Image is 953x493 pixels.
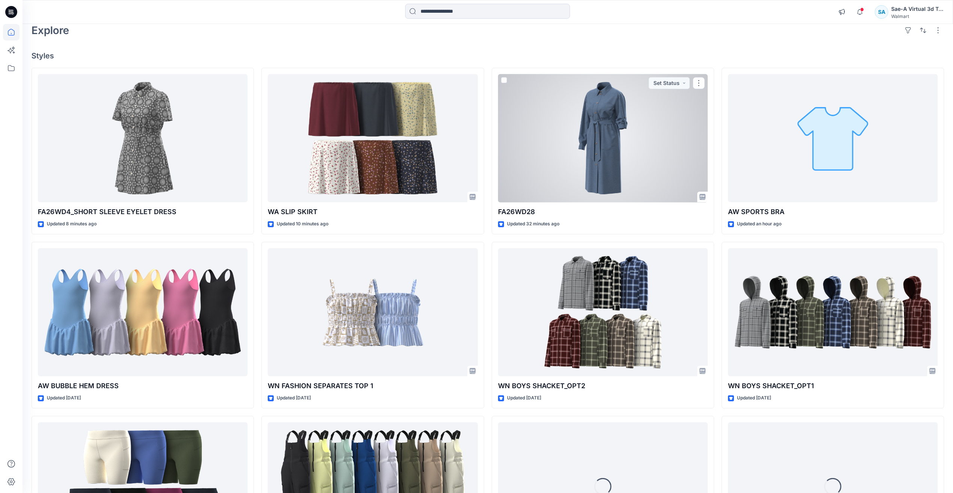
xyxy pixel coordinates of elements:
p: Updated 8 minutes ago [47,220,97,228]
p: WN FASHION SEPARATES TOP 1 [268,381,477,391]
p: WA SLIP SKIRT [268,207,477,217]
p: WN BOYS SHACKET_OPT1 [728,381,938,391]
p: FA26WD4_SHORT SLEEVE EYELET DRESS [38,207,248,217]
h2: Explore [31,24,69,36]
p: FA26WD28 [498,207,708,217]
h4: Styles [31,51,944,60]
p: Updated [DATE] [277,394,311,402]
a: FA26WD4_SHORT SLEEVE EYELET DRESS [38,74,248,203]
a: WN BOYS SHACKET_OPT1 [728,248,938,377]
p: Updated an hour ago [737,220,781,228]
div: Walmart [891,13,944,19]
p: Updated [DATE] [47,394,81,402]
a: WN FASHION SEPARATES TOP 1 [268,248,477,377]
p: Updated 10 minutes ago [277,220,328,228]
a: AW SPORTS BRA [728,74,938,203]
p: Updated 32 minutes ago [507,220,559,228]
a: WA SLIP SKIRT [268,74,477,203]
p: Updated [DATE] [737,394,771,402]
p: Updated [DATE] [507,394,541,402]
p: WN BOYS SHACKET_OPT2 [498,381,708,391]
p: AW SPORTS BRA [728,207,938,217]
div: Sae-A Virtual 3d Team [891,4,944,13]
a: FA26WD28 [498,74,708,203]
p: AW BUBBLE HEM DRESS [38,381,248,391]
a: AW BUBBLE HEM DRESS [38,248,248,377]
div: SA [875,5,888,19]
a: WN BOYS SHACKET_OPT2 [498,248,708,377]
